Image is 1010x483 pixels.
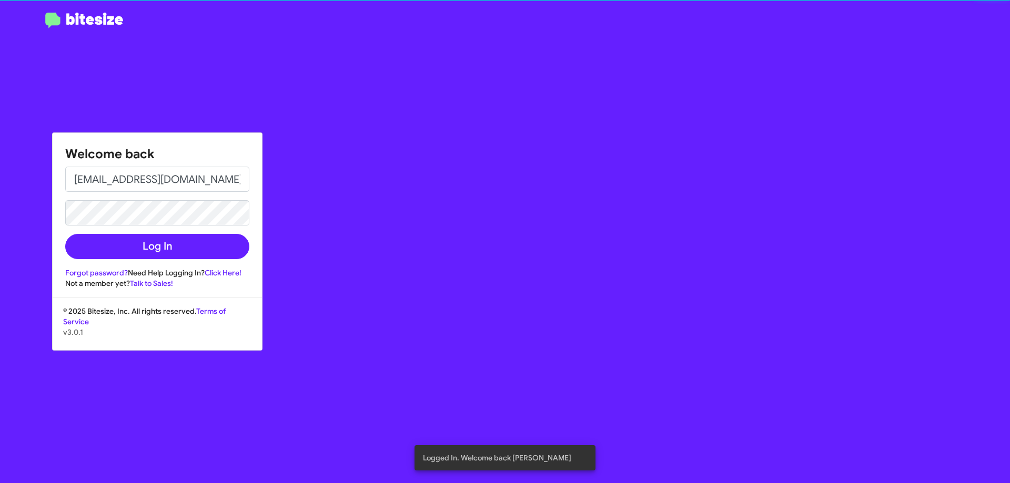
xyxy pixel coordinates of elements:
h1: Welcome back [65,146,249,162]
p: v3.0.1 [63,327,251,337]
a: Talk to Sales! [130,279,173,288]
input: Email address [65,167,249,192]
div: © 2025 Bitesize, Inc. All rights reserved. [53,306,262,350]
div: Need Help Logging In? [65,268,249,278]
div: Not a member yet? [65,278,249,289]
a: Forgot password? [65,268,128,278]
a: Click Here! [205,268,241,278]
button: Log In [65,234,249,259]
span: Logged In. Welcome back [PERSON_NAME] [423,453,571,463]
